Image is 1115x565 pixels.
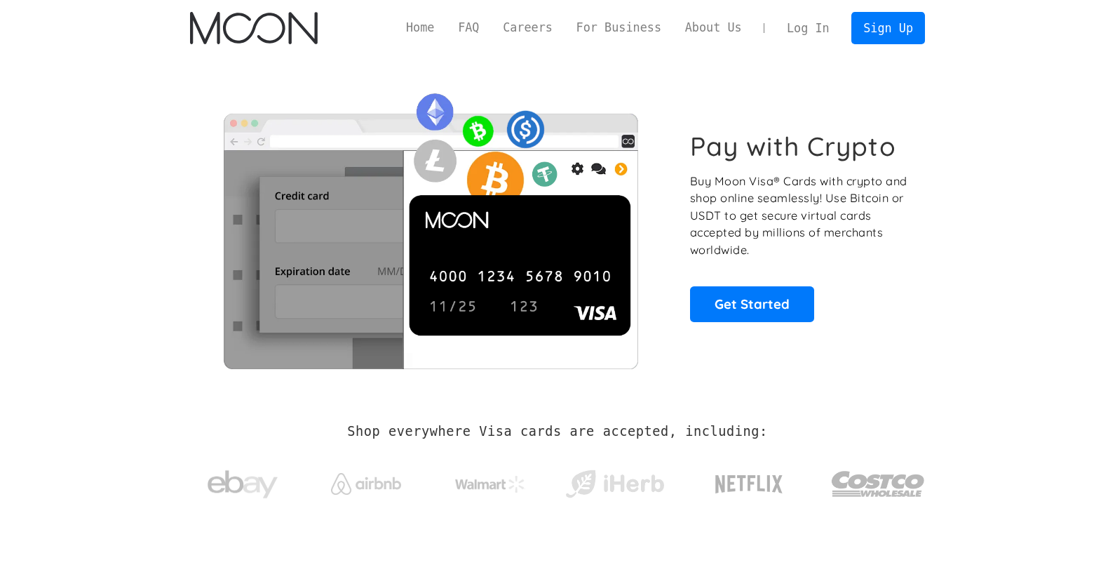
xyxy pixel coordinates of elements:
[491,19,564,36] a: Careers
[831,458,925,510] img: Costco
[347,424,767,439] h2: Shop everywhere Visa cards are accepted, including:
[562,466,667,503] img: iHerb
[687,453,812,509] a: Netflix
[331,473,401,495] img: Airbnb
[438,462,543,500] a: Walmart
[714,467,784,502] img: Netflix
[208,463,278,507] img: ebay
[446,19,491,36] a: FAQ
[562,452,667,510] a: iHerb
[690,173,910,259] p: Buy Moon Visa® Cards with crypto and shop online seamlessly! Use Bitcoin or USDT to get secure vi...
[190,84,670,368] img: Moon Cards let you spend your crypto anywhere Visa is accepted.
[851,12,924,44] a: Sign Up
[831,444,925,517] a: Costco
[190,12,317,44] a: home
[690,286,814,321] a: Get Started
[690,131,896,162] h1: Pay with Crypto
[775,13,841,44] a: Log In
[673,19,754,36] a: About Us
[455,476,525,493] img: Walmart
[394,19,446,36] a: Home
[190,12,317,44] img: Moon Logo
[190,448,295,514] a: ebay
[314,459,419,502] a: Airbnb
[565,19,673,36] a: For Business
